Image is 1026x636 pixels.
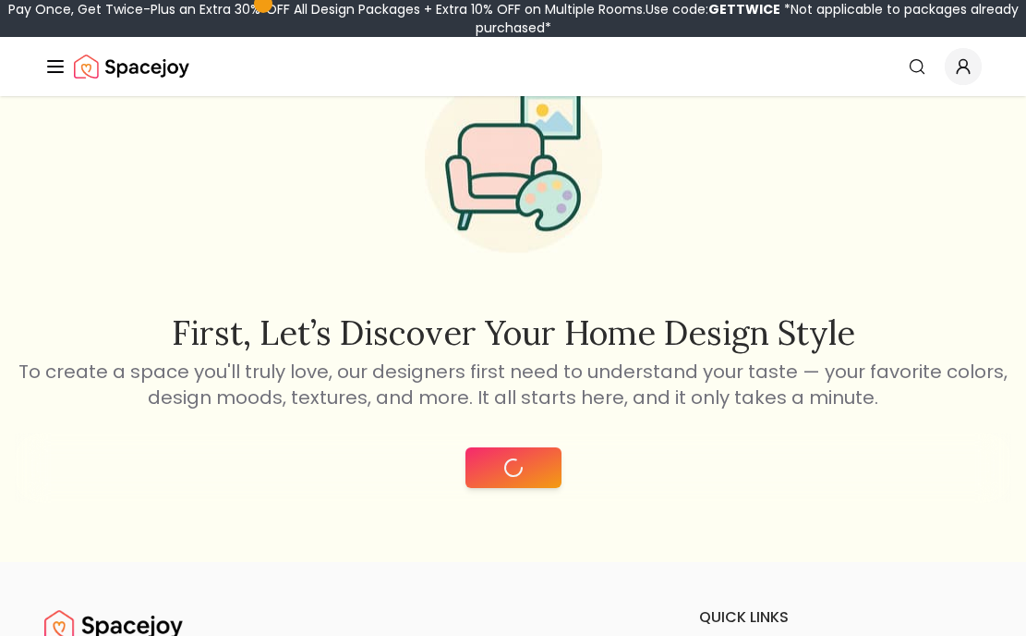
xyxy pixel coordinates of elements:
nav: Global [44,37,982,96]
img: Start Style Quiz Illustration [395,45,632,282]
p: To create a space you'll truly love, our designers first need to understand your taste — your fav... [15,359,1011,410]
a: Spacejoy [74,48,189,85]
h2: First, let’s discover your home design style [15,314,1011,351]
h6: quick links [699,606,982,629]
img: Spacejoy Logo [74,48,189,85]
